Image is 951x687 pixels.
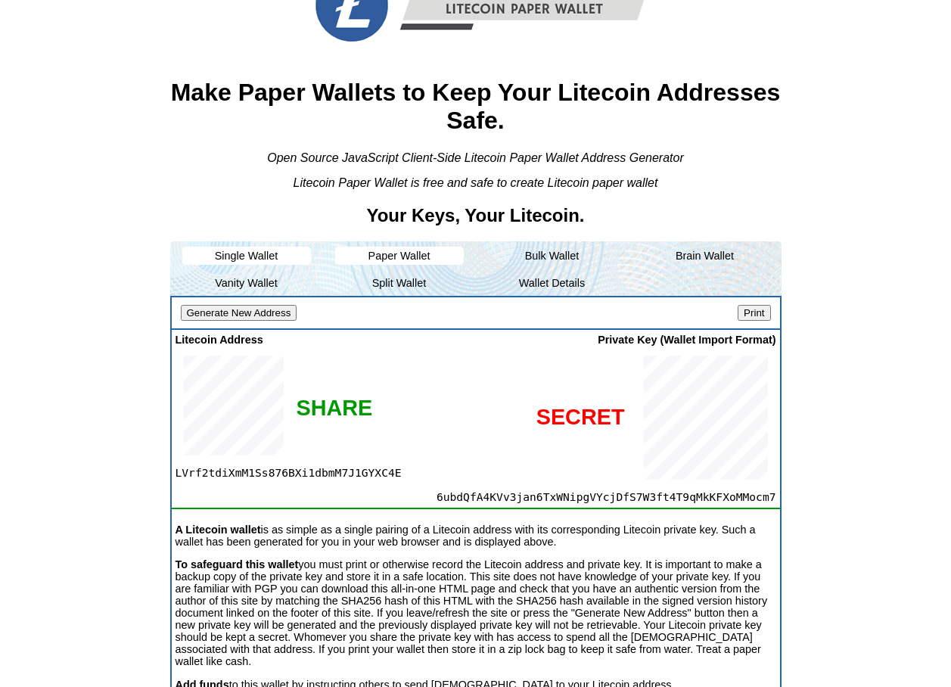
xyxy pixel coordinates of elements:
[176,524,776,548] p: is as simple as a single pairing of a Litecoin address with its corresponding Litecoin private ke...
[170,205,782,226] h2: Your Keys, Your Litecoin.
[297,396,373,421] div: SHARE
[476,269,629,297] li: Wallet Details
[170,151,782,165] div: Open Source JavaScript Client-Side Litecoin Paper Wallet Address Generator
[476,242,629,269] li: Bulk Wallet
[170,269,323,297] li: Vanity Wallet
[176,524,261,536] b: A Litecoin wallet
[176,466,356,479] span: LVrf2tdiXmM1Ss876BXi1dbmM7J1GYXC4E
[170,79,782,135] h1: Make Paper Wallets to Keep Your Litecoin Addresses Safe.
[176,558,299,570] b: To safeguard this wallet
[536,405,625,430] div: SECRET
[176,334,263,346] span: Litecoin Address
[356,490,776,503] span: 6ubdQfA4KVv3jan6TxWNipgVYcjDfS7W3ft4T9qMkKFXoMMocm7
[629,242,782,269] li: Brain Wallet
[170,176,782,190] div: Litecoin Paper Wallet is free and safe to create Litecoin paper wallet
[598,334,775,346] span: Private Key (Wallet Import Format)
[182,247,311,265] li: Single Wallet
[335,247,464,265] li: Paper Wallet
[323,269,476,297] li: Split Wallet
[181,305,297,321] input: Generate New Address
[738,305,770,321] input: Print
[176,558,776,667] p: you must print or otherwise record the Litecoin address and private key. It is important to make ...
